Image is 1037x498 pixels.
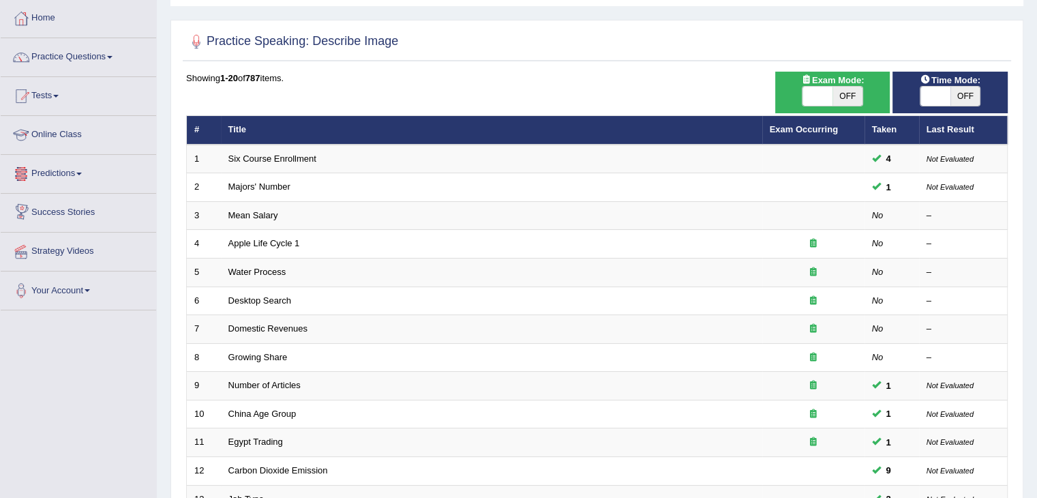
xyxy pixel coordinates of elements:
a: Desktop Search [228,295,292,306]
em: No [872,267,884,277]
b: 1-20 [220,73,238,83]
a: Predictions [1,155,156,189]
a: Majors' Number [228,181,290,192]
a: Your Account [1,272,156,306]
b: 787 [245,73,260,83]
div: – [927,295,1000,308]
div: Exam occurring question [770,295,857,308]
td: 2 [187,173,221,202]
th: Title [221,116,762,145]
a: Practice Questions [1,38,156,72]
a: Tests [1,77,156,111]
span: You can still take this question [881,379,897,393]
span: OFF [832,87,862,106]
div: Exam occurring question [770,351,857,364]
th: Last Result [919,116,1008,145]
div: – [927,266,1000,279]
a: China Age Group [228,409,297,419]
small: Not Evaluated [927,410,974,418]
div: Showing of items. [186,72,1008,85]
th: Taken [865,116,919,145]
a: Carbon Dioxide Emission [228,465,328,475]
a: Egypt Trading [228,437,283,447]
td: 12 [187,456,221,485]
div: – [927,323,1000,336]
div: Exam occurring question [770,266,857,279]
small: Not Evaluated [927,438,974,446]
a: Exam Occurring [770,124,838,134]
td: 1 [187,145,221,173]
div: Show exams occurring in exams [775,72,890,113]
small: Not Evaluated [927,155,974,163]
span: You can still take this question [881,407,897,421]
span: Time Mode: [915,73,986,87]
td: 9 [187,372,221,400]
a: Online Class [1,116,156,150]
h2: Practice Speaking: Describe Image [186,31,398,52]
th: # [187,116,221,145]
div: – [927,209,1000,222]
a: Water Process [228,267,286,277]
div: – [927,351,1000,364]
div: – [927,237,1000,250]
a: Strategy Videos [1,233,156,267]
a: Domestic Revenues [228,323,307,334]
small: Not Evaluated [927,467,974,475]
a: Apple Life Cycle 1 [228,238,300,248]
span: You can still take this question [881,435,897,450]
a: Mean Salary [228,210,278,220]
div: Exam occurring question [770,379,857,392]
div: Exam occurring question [770,237,857,250]
em: No [872,323,884,334]
td: 11 [187,428,221,457]
a: Growing Share [228,352,288,362]
div: Exam occurring question [770,323,857,336]
em: No [872,238,884,248]
span: You can still take this question [881,180,897,194]
td: 7 [187,315,221,344]
a: Success Stories [1,194,156,228]
span: Exam Mode: [796,73,869,87]
div: Exam occurring question [770,408,857,421]
em: No [872,295,884,306]
td: 5 [187,259,221,287]
span: You can still take this question [881,463,897,478]
span: OFF [950,87,980,106]
em: No [872,210,884,220]
a: Number of Articles [228,380,301,390]
span: You can still take this question [881,151,897,166]
small: Not Evaluated [927,183,974,191]
a: Six Course Enrollment [228,153,316,164]
td: 4 [187,230,221,259]
div: Exam occurring question [770,436,857,449]
td: 8 [187,343,221,372]
td: 3 [187,201,221,230]
td: 10 [187,400,221,428]
small: Not Evaluated [927,381,974,390]
td: 6 [187,287,221,315]
em: No [872,352,884,362]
